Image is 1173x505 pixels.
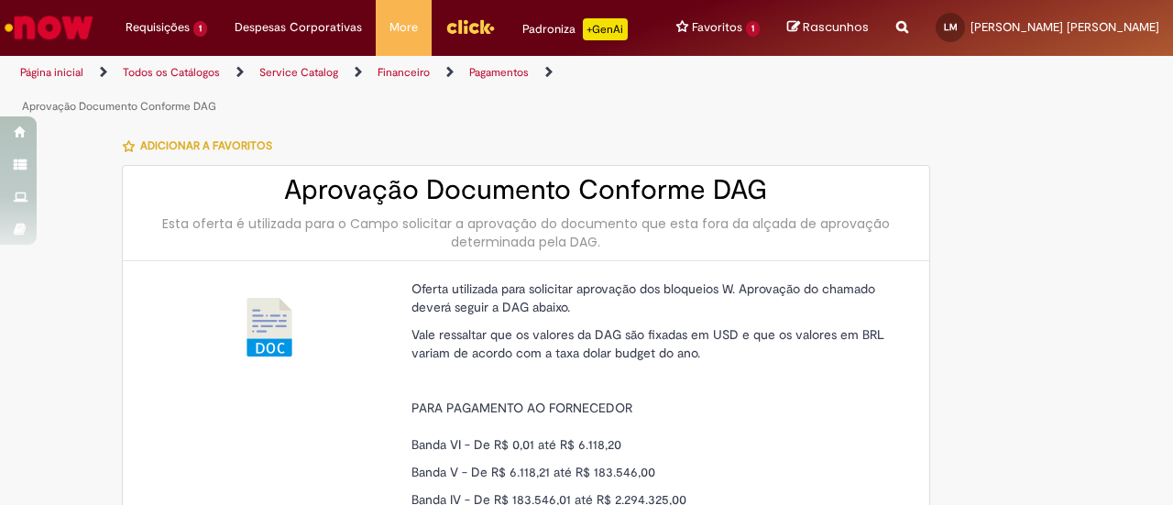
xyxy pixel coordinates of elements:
[445,13,495,40] img: click_logo_yellow_360x200.png
[803,18,869,36] span: Rascunhos
[378,65,430,80] a: Financeiro
[141,214,911,251] div: Esta oferta é utilizada para o Campo solicitar a aprovação do documento que esta fora da alçada d...
[122,126,282,165] button: Adicionar a Favoritos
[235,18,362,37] span: Despesas Corporativas
[14,56,768,124] ul: Trilhas de página
[469,65,529,80] a: Pagamentos
[746,21,760,37] span: 1
[970,19,1159,35] span: [PERSON_NAME] [PERSON_NAME]
[123,65,220,80] a: Todos os Catálogos
[2,9,96,46] img: ServiceNow
[20,65,83,80] a: Página inicial
[522,18,628,40] div: Padroniza
[411,325,897,362] p: Vale ressaltar que os valores da DAG são fixadas em USD e que os valores em BRL variam de acordo ...
[140,138,272,153] span: Adicionar a Favoritos
[141,175,911,205] h2: Aprovação Documento Conforme DAG
[259,65,338,80] a: Service Catalog
[583,18,628,40] p: +GenAi
[411,399,897,454] p: PARA PAGAMENTO AO FORNECEDOR Banda VI - De R$ 0,01 até R$ 6.118,20
[389,18,418,37] span: More
[126,18,190,37] span: Requisições
[411,280,897,316] p: Oferta utilizada para solicitar aprovação dos bloqueios W. Aprovação do chamado deverá seguir a D...
[193,21,207,37] span: 1
[787,19,869,37] a: Rascunhos
[22,99,216,114] a: Aprovação Documento Conforme DAG
[411,463,897,481] p: Banda V - De R$ 6.118,21 até R$ 183.546,00
[240,298,299,357] img: Aprovação Documento Conforme DAG
[944,21,958,33] span: LM
[692,18,742,37] span: Favoritos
